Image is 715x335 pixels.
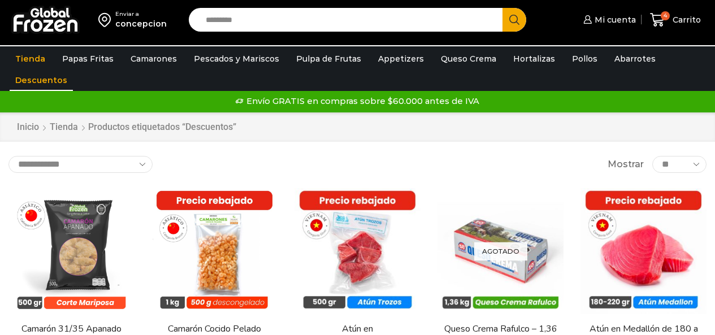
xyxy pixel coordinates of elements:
nav: Breadcrumb [16,121,236,134]
a: 4 Carrito [647,7,704,33]
img: address-field-icon.svg [98,10,115,29]
div: Enviar a [115,10,167,18]
div: concepcion [115,18,167,29]
span: Mostrar [608,158,644,171]
a: Mi cuenta [580,8,636,31]
span: 4 [661,11,670,20]
h1: Productos etiquetados “Descuentos” [88,121,236,132]
a: Hortalizas [508,48,561,69]
a: Camarones [125,48,183,69]
a: Descuentos [10,69,73,91]
a: Inicio [16,121,40,134]
a: Papas Fritas [57,48,119,69]
a: Tienda [10,48,51,69]
a: Tienda [49,121,79,134]
a: Pulpa de Frutas [291,48,367,69]
select: Pedido de la tienda [8,156,153,173]
p: Agotado [474,242,527,260]
a: Appetizers [372,48,430,69]
a: Pescados y Mariscos [188,48,285,69]
button: Search button [502,8,526,32]
a: Pollos [566,48,603,69]
span: Carrito [670,14,701,25]
a: Queso Crema [435,48,502,69]
span: Mi cuenta [592,14,636,25]
a: Abarrotes [609,48,661,69]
